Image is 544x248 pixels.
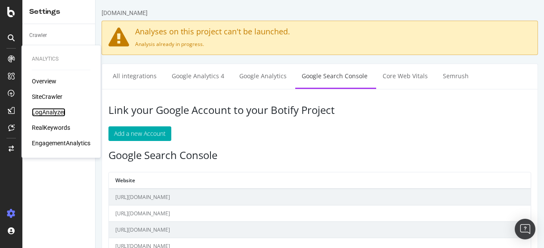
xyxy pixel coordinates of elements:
[13,126,76,141] button: Add a new Account
[11,64,68,88] a: All integrations
[32,108,65,116] a: LogAnalyzer
[32,139,90,147] a: EngagementAnalytics
[13,189,435,205] td: [URL][DOMAIN_NAME]
[6,9,52,17] div: [DOMAIN_NAME]
[13,28,436,36] h4: Analyses on this project can't be launched.
[32,77,56,86] a: Overview
[13,222,435,238] td: [URL][DOMAIN_NAME]
[32,55,90,63] div: Analytics
[70,64,135,88] a: Google Analytics 4
[281,64,339,88] a: Core Web Vitals
[13,172,435,189] th: Website
[13,40,436,48] p: Analysis already in progress.
[29,43,52,52] div: Keywords
[32,92,62,101] a: SiteCrawler
[13,205,435,222] td: [URL][DOMAIN_NAME]
[137,64,198,88] a: Google Analytics
[29,31,89,40] a: Crawler
[29,31,47,40] div: Crawler
[341,64,380,88] a: Semrush
[13,104,436,116] h3: Link your Google Account to your Botify Project
[32,123,70,132] a: RealKeywords
[200,64,278,88] a: Google Search Console
[29,7,88,17] div: Settings
[29,43,89,52] a: Keywords
[13,150,436,161] h3: Google Search Console
[515,219,535,239] div: Open Intercom Messenger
